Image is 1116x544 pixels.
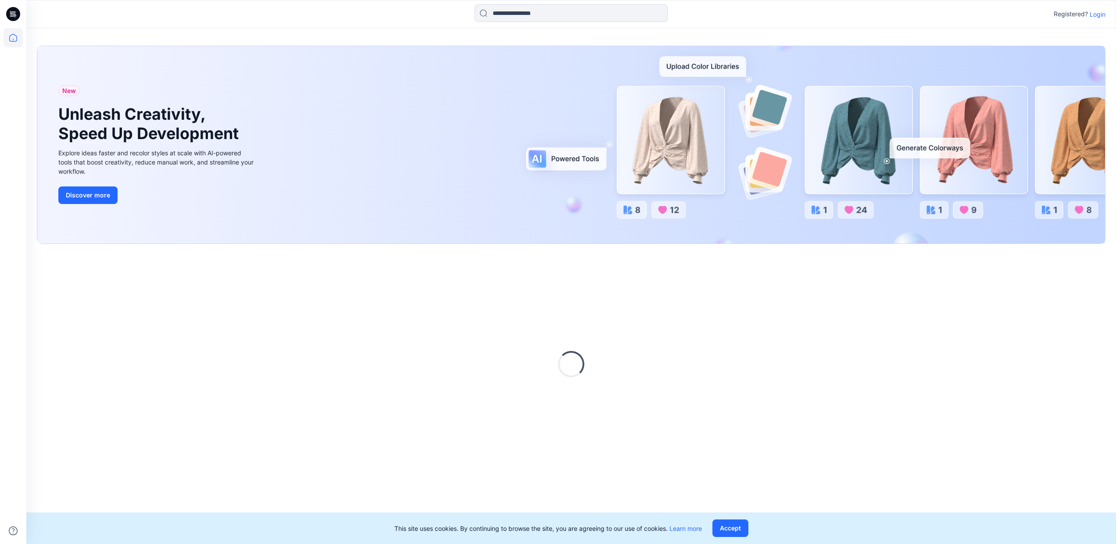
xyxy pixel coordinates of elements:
[58,148,256,176] div: Explore ideas faster and recolor styles at scale with AI-powered tools that boost creativity, red...
[58,186,256,204] a: Discover more
[1090,10,1105,19] p: Login
[669,525,702,532] a: Learn more
[62,86,76,96] span: New
[58,186,118,204] button: Discover more
[58,105,243,143] h1: Unleash Creativity, Speed Up Development
[712,519,748,537] button: Accept
[394,524,702,533] p: This site uses cookies. By continuing to browse the site, you are agreeing to our use of cookies.
[1054,9,1088,19] p: Registered?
